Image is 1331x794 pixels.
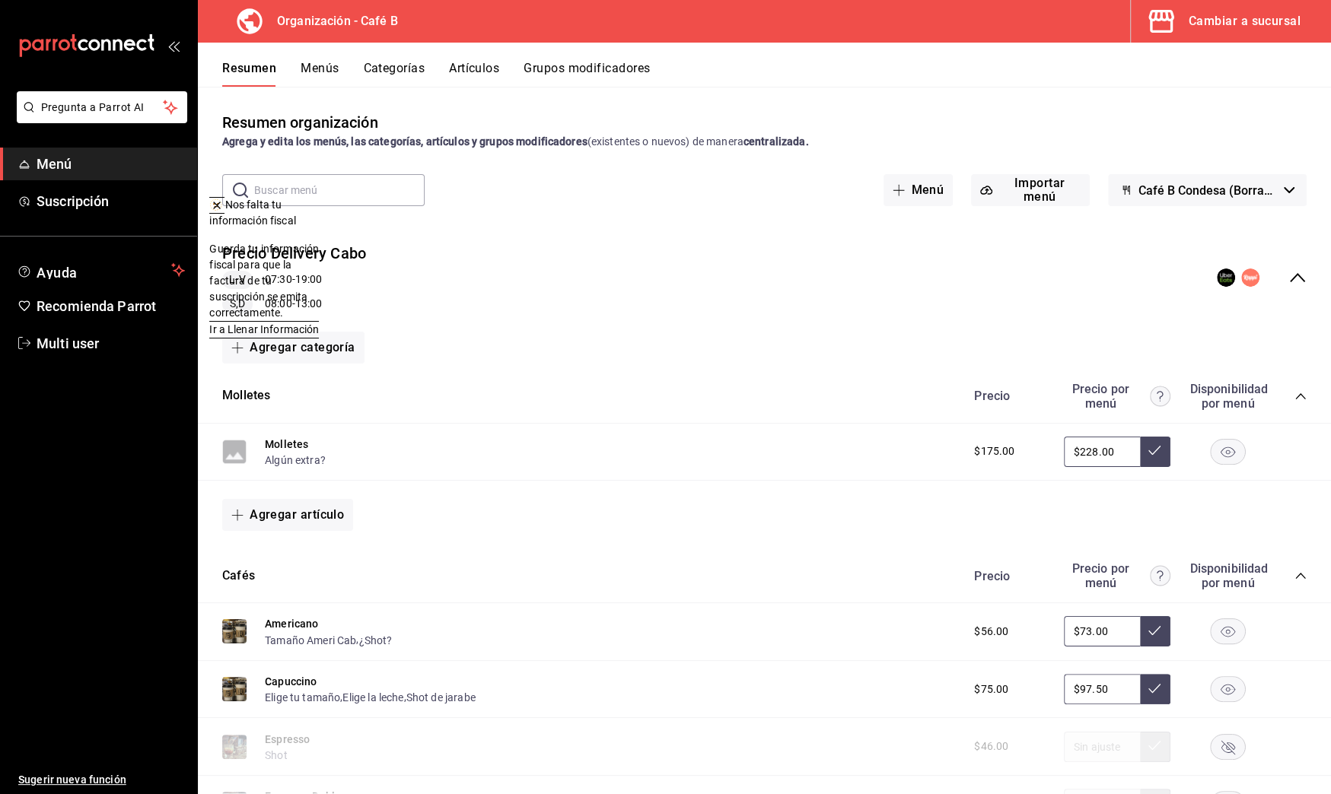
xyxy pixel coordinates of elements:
span: $56.00 [974,624,1008,640]
button: Elige tu tamaño [265,690,340,705]
button: Grupos modificadores [524,61,650,87]
button: Americano [265,616,318,631]
button: Agregar artículo [222,499,353,531]
button: ¿Shot? [359,633,393,648]
button: Algún extra? [265,453,326,468]
div: Precio [959,569,1056,583]
button: Capuccino [265,674,317,689]
div: (existentes o nuevos) de manera [222,134,1307,150]
div: , , [265,689,476,705]
button: Molletes [222,387,270,405]
input: Sin ajuste [1064,616,1140,646]
button: Agregar categoría [222,332,365,364]
input: Sin ajuste [1064,674,1140,704]
button: Ir a Llenar Información [209,321,319,338]
img: Preview [222,677,247,701]
a: Pregunta a Parrot AI [11,110,187,126]
button: Importar menú [971,174,1090,206]
input: Buscar menú [254,175,425,205]
span: Recomienda Parrot [37,296,185,316]
div: , [265,631,392,647]
button: Elige la leche [342,690,403,705]
button: Menús [301,61,339,87]
strong: centralizada. [744,135,809,148]
img: Preview [222,619,247,643]
button: Categorías [364,61,425,87]
input: Sin ajuste [1064,437,1140,467]
span: Suscripción [37,191,185,211]
button: collapse-category-row [1294,390,1307,402]
button: Menú [884,174,953,206]
span: $175.00 [974,443,1014,459]
div: Precio por menú [1064,382,1170,411]
div: navigation tabs [222,61,1331,87]
span: Ir a Llenar Información [209,322,319,338]
button: Cafés [222,567,255,585]
button: Resumen [222,61,276,87]
div: Disponibilidad por menú [1189,382,1266,411]
button: Tamaño Ameri Cab [265,633,356,648]
p: Guarda tu información fiscal para que la factura de tu suscripción se emita correctamente. [209,241,319,321]
button: Shot de jarabe [406,690,476,705]
h3: Organización - Café B [265,12,398,30]
strong: Agrega y edita los menús, las categorías, artículos y grupos modificadores [222,135,587,148]
button: Pregunta a Parrot AI [17,91,187,123]
div: Resumen organización [222,111,378,134]
button: Café B Condesa (Borrador) [1108,174,1307,206]
button: Molletes [265,437,308,452]
div: collapse-menu-row [198,230,1331,326]
button: collapse-category-row [1294,570,1307,582]
div: Precio [959,389,1056,403]
button: Artículos [449,61,499,87]
span: $75.00 [974,681,1008,697]
div: 🫥 Nos falta tu información fiscal [209,197,319,229]
span: Pregunta a Parrot AI [41,100,164,116]
button: open_drawer_menu [167,40,180,52]
span: Sugerir nueva función [18,772,185,788]
div: Cambiar a sucursal [1189,11,1301,32]
div: Disponibilidad por menú [1189,561,1266,590]
span: Multi user [37,333,185,354]
span: Café B Condesa (Borrador) [1138,183,1278,198]
span: Ayuda [37,261,165,279]
div: Precio por menú [1064,561,1170,590]
span: Menú [37,154,185,174]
